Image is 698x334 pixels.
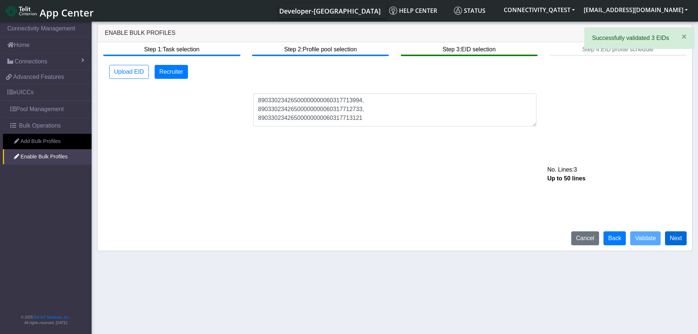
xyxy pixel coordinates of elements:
[454,7,485,15] span: Status
[3,118,92,134] a: Bulk Operations
[109,65,149,79] button: Upload EID
[103,42,240,56] btn: Step 1: Task selection
[401,42,538,56] btn: Step 3: EID selection
[279,3,380,18] a: Your current platform instance
[40,6,94,19] span: App Center
[3,101,92,117] a: Pool Management
[279,7,381,15] span: Developer-[GEOGRAPHIC_DATA]
[6,3,93,19] a: App Center
[665,231,687,245] button: Next
[451,3,499,18] a: Status
[592,34,671,43] p: Successfully validated 3 EIDs
[499,3,579,16] button: CONNECTIVITY_QATEST
[674,28,694,45] button: Close
[3,149,92,165] a: Enable Bulk Profiles
[571,231,599,245] button: Cancel
[13,73,64,81] span: Advanced Features
[389,7,397,15] img: knowledge.svg
[454,7,462,15] img: status.svg
[3,134,92,149] a: Add Bulk Profiles
[15,57,47,66] span: Connections
[603,231,626,245] button: Back
[97,24,692,42] div: Enable Bulk Profiles
[155,65,188,79] button: Recruiter
[542,165,689,174] div: No. Lines:
[252,42,389,56] btn: Step 2: Profile pool selection
[389,7,437,15] span: Help center
[630,231,661,245] button: Validate
[19,121,61,130] span: Bulk Operations
[33,315,70,319] a: Telit IoT Solutions, Inc.
[682,32,687,41] span: ×
[574,166,577,173] span: 3
[386,3,451,18] a: Help center
[6,5,37,17] img: logo-telit-cinterion-gw-new.png
[579,3,692,16] button: [EMAIL_ADDRESS][DOMAIN_NAME]
[542,174,689,183] div: Up to 50 lines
